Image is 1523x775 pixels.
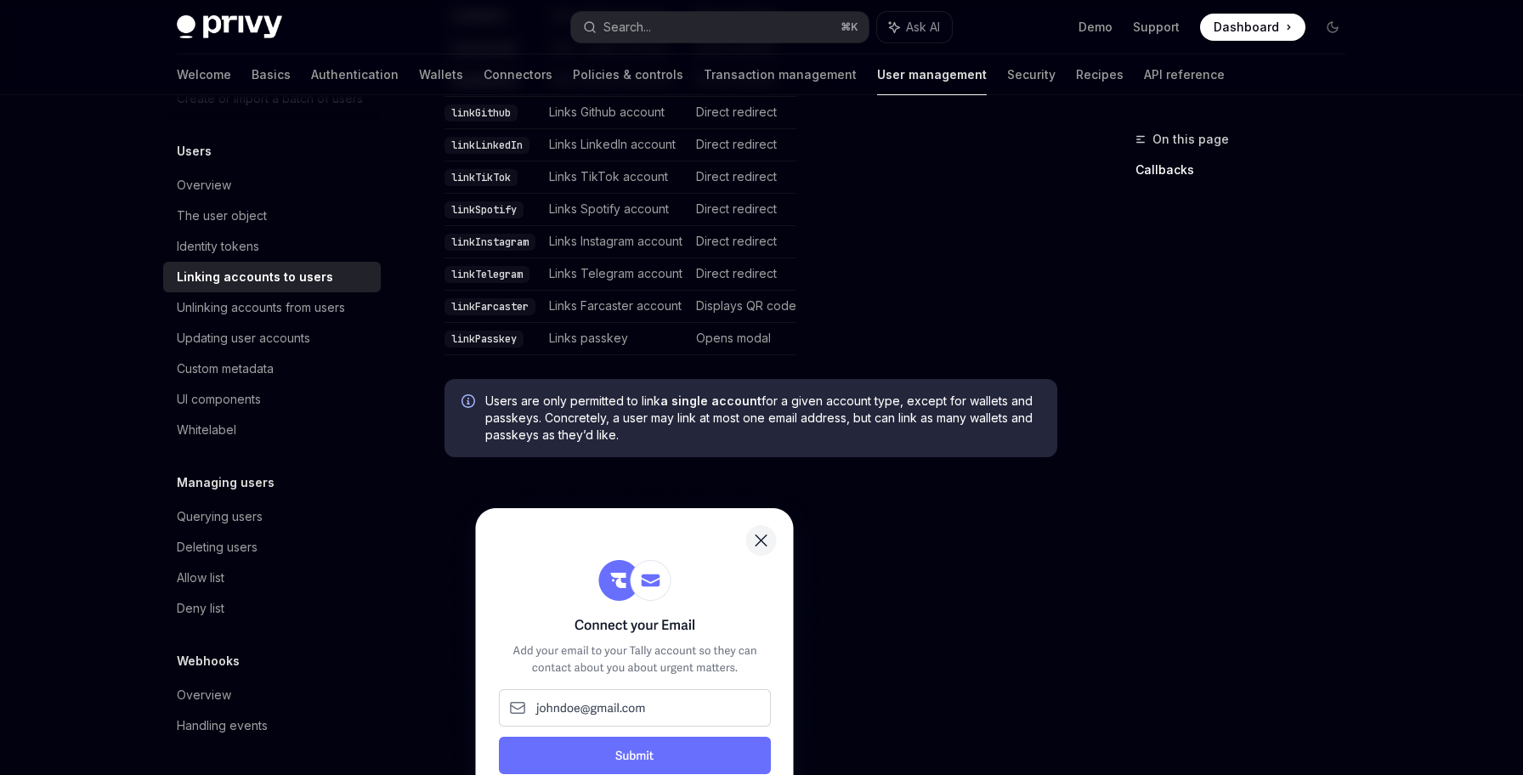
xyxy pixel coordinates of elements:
a: Whitelabel [163,415,381,445]
a: Querying users [163,501,381,532]
a: Recipes [1076,54,1124,95]
td: Links Instagram account [542,226,689,258]
div: Deleting users [177,537,258,557]
span: Ask AI [906,19,940,36]
a: Dashboard [1200,14,1305,41]
a: Overview [163,680,381,710]
div: Linking accounts to users [177,267,333,287]
a: Authentication [311,54,399,95]
span: Users are only permitted to link for a given account type, except for wallets and passkeys. Concr... [485,393,1040,444]
a: The user object [163,201,381,231]
h5: Users [177,141,212,161]
td: Links Spotify account [542,194,689,226]
td: Direct redirect [689,194,796,226]
td: Direct redirect [689,226,796,258]
div: The user object [177,206,267,226]
a: Handling events [163,710,381,741]
h5: Webhooks [177,651,240,671]
code: linkLinkedIn [444,137,529,154]
a: Wallets [419,54,463,95]
code: linkGithub [444,105,518,122]
a: Callbacks [1135,156,1360,184]
a: Policies & controls [573,54,683,95]
a: Transaction management [704,54,857,95]
button: Toggle dark mode [1319,14,1346,41]
div: Allow list [177,568,224,588]
a: Overview [163,170,381,201]
code: linkPasskey [444,331,524,348]
div: Deny list [177,598,224,619]
div: Unlinking accounts from users [177,297,345,318]
a: Connectors [484,54,552,95]
a: Unlinking accounts from users [163,292,381,323]
div: Search... [603,17,651,37]
div: Whitelabel [177,420,236,440]
a: Custom metadata [163,354,381,384]
button: Search...⌘K [571,12,869,42]
code: linkFarcaster [444,298,535,315]
a: Basics [252,54,291,95]
a: Allow list [163,563,381,593]
code: linkTelegram [444,266,529,283]
a: Support [1133,19,1180,36]
h5: Managing users [177,472,275,493]
td: Links Farcaster account [542,291,689,323]
a: UI components [163,384,381,415]
a: Demo [1079,19,1113,36]
span: On this page [1152,129,1229,150]
td: Direct redirect [689,97,796,129]
a: API reference [1144,54,1225,95]
div: UI components [177,389,261,410]
div: Overview [177,175,231,195]
div: Handling events [177,716,268,736]
td: Opens modal [689,323,796,355]
td: Direct redirect [689,258,796,291]
a: Welcome [177,54,231,95]
td: Direct redirect [689,161,796,194]
a: Security [1007,54,1056,95]
span: ⌘ K [841,20,858,34]
div: Custom metadata [177,359,274,379]
div: Identity tokens [177,236,259,257]
a: Linking accounts to users [163,262,381,292]
button: Ask AI [877,12,952,42]
img: dark logo [177,15,282,39]
td: Links passkey [542,323,689,355]
strong: a single account [660,393,761,408]
div: Querying users [177,506,263,527]
td: Links Github account [542,97,689,129]
span: Dashboard [1214,19,1279,36]
a: Updating user accounts [163,323,381,354]
td: Links Telegram account [542,258,689,291]
td: Direct redirect [689,129,796,161]
div: Overview [177,685,231,705]
code: linkTikTok [444,169,518,186]
a: User management [877,54,987,95]
a: Deny list [163,593,381,624]
td: Displays QR code [689,291,796,323]
code: linkInstagram [444,234,535,251]
td: Links LinkedIn account [542,129,689,161]
div: Updating user accounts [177,328,310,348]
a: Identity tokens [163,231,381,262]
svg: Info [461,394,478,411]
a: Deleting users [163,532,381,563]
code: linkSpotify [444,201,524,218]
td: Links TikTok account [542,161,689,194]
